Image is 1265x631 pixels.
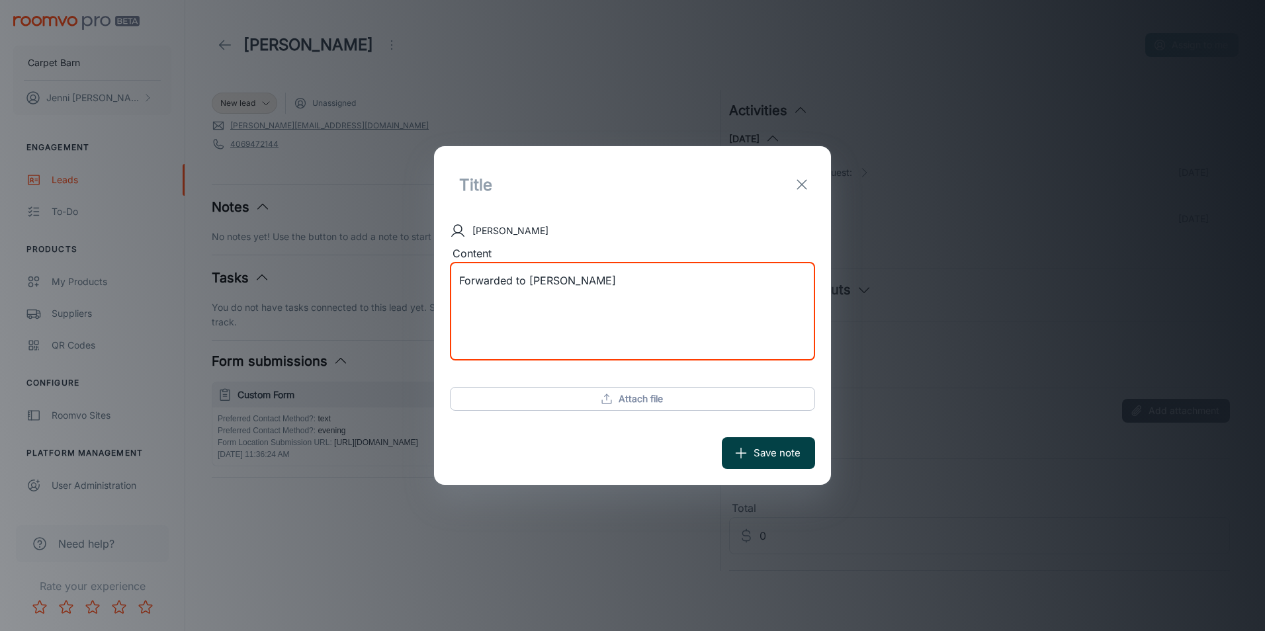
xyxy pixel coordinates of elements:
p: [PERSON_NAME] [472,224,548,238]
textarea: Forwarded to [PERSON_NAME] [459,273,806,349]
button: Attach file [450,387,815,411]
button: exit [789,171,815,198]
div: Content [450,245,815,263]
input: Title [450,162,717,207]
button: Save note [722,437,815,469]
